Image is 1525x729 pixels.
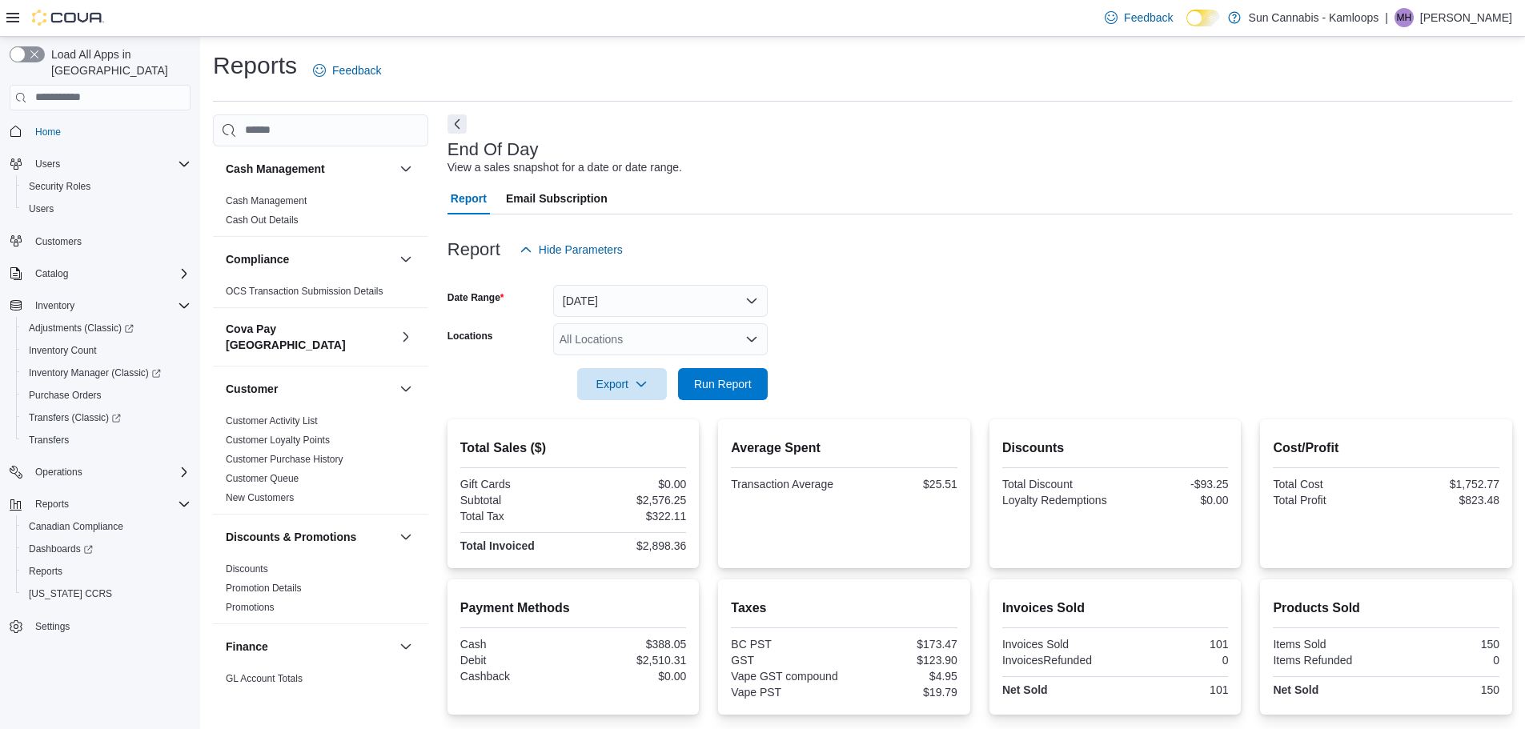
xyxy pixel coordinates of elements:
[29,565,62,578] span: Reports
[29,463,89,482] button: Operations
[731,670,841,683] div: Vape GST compound
[1273,683,1318,696] strong: Net Sold
[576,670,686,683] div: $0.00
[1118,494,1228,507] div: $0.00
[1124,10,1173,26] span: Feedback
[226,639,393,655] button: Finance
[16,339,197,362] button: Inventory Count
[460,478,570,491] div: Gift Cards
[1395,8,1414,27] div: Mitch Horsman
[513,234,629,266] button: Hide Parameters
[29,495,75,514] button: Reports
[29,154,191,174] span: Users
[22,386,108,405] a: Purchase Orders
[16,175,197,198] button: Security Roles
[226,691,295,704] span: GL Transactions
[29,520,123,533] span: Canadian Compliance
[226,381,278,397] h3: Customer
[226,472,299,485] span: Customer Queue
[226,195,307,206] a: Cash Management
[29,389,102,402] span: Purchase Orders
[226,434,330,447] span: Customer Loyalty Points
[587,368,657,400] span: Export
[3,294,197,317] button: Inventory
[1273,654,1383,667] div: Items Refunded
[1002,683,1048,696] strong: Net Sold
[1002,494,1112,507] div: Loyalty Redemptions
[226,491,294,504] span: New Customers
[226,214,299,226] a: Cash Out Details
[460,670,570,683] div: Cashback
[694,376,752,392] span: Run Report
[1273,638,1383,651] div: Items Sold
[745,333,758,346] button: Open list of options
[29,543,93,555] span: Dashboards
[460,439,687,458] h2: Total Sales ($)
[16,317,197,339] a: Adjustments (Classic)
[226,473,299,484] a: Customer Queue
[22,386,191,405] span: Purchase Orders
[35,299,74,312] span: Inventory
[1002,638,1112,651] div: Invoices Sold
[29,122,191,142] span: Home
[576,494,686,507] div: $2,576.25
[226,672,303,685] span: GL Account Totals
[226,435,330,446] a: Customer Loyalty Points
[29,296,191,315] span: Inventory
[576,654,686,667] div: $2,510.31
[35,235,82,248] span: Customers
[213,50,297,82] h1: Reports
[29,180,90,193] span: Security Roles
[1420,8,1512,27] p: [PERSON_NAME]
[29,616,191,636] span: Settings
[226,601,275,614] span: Promotions
[848,686,957,699] div: $19.79
[16,362,197,384] a: Inventory Manager (Classic)
[16,515,197,538] button: Canadian Compliance
[226,639,268,655] h3: Finance
[22,318,191,338] span: Adjustments (Classic)
[1186,26,1187,27] span: Dark Mode
[29,463,191,482] span: Operations
[1390,654,1499,667] div: 0
[396,637,415,656] button: Finance
[460,510,570,523] div: Total Tax
[29,264,74,283] button: Catalog
[226,563,268,575] span: Discounts
[226,286,383,297] a: OCS Transaction Submission Details
[731,439,957,458] h2: Average Spent
[576,478,686,491] div: $0.00
[32,10,104,26] img: Cova
[29,434,69,447] span: Transfers
[1118,478,1228,491] div: -$93.25
[3,262,197,285] button: Catalog
[447,240,500,259] h3: Report
[731,686,841,699] div: Vape PST
[3,230,197,253] button: Customers
[22,517,130,536] a: Canadian Compliance
[1186,10,1220,26] input: Dark Mode
[576,539,686,552] div: $2,898.36
[3,461,197,483] button: Operations
[22,562,69,581] a: Reports
[35,620,70,633] span: Settings
[731,599,957,618] h2: Taxes
[396,327,415,346] button: Cova Pay [GEOGRAPHIC_DATA]
[22,431,75,450] a: Transfers
[10,114,191,680] nav: Complex example
[29,495,191,514] span: Reports
[1273,439,1499,458] h2: Cost/Profit
[226,415,318,427] span: Customer Activity List
[460,539,535,552] strong: Total Invoiced
[396,379,415,399] button: Customer
[22,517,191,536] span: Canadian Compliance
[731,654,841,667] div: GST
[213,411,428,514] div: Customer
[1390,683,1499,696] div: 150
[22,341,191,360] span: Inventory Count
[678,368,768,400] button: Run Report
[1385,8,1388,27] p: |
[1273,478,1383,491] div: Total Cost
[1002,478,1112,491] div: Total Discount
[226,194,307,207] span: Cash Management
